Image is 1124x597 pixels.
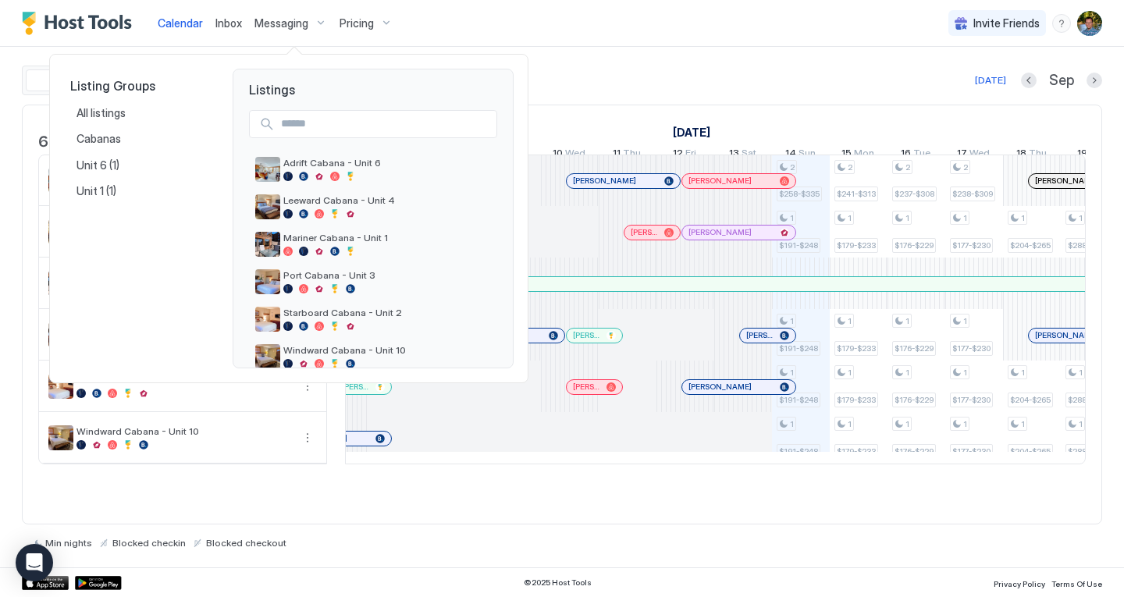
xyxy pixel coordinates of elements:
[255,194,280,219] div: listing image
[233,69,513,98] span: Listings
[255,269,280,294] div: listing image
[106,184,116,198] span: (1)
[275,111,496,137] input: Input Field
[16,544,53,581] div: Open Intercom Messenger
[283,232,491,243] span: Mariner Cabana - Unit 1
[283,344,491,356] span: Windward Cabana - Unit 10
[70,78,208,94] span: Listing Groups
[255,157,280,182] div: listing image
[76,184,106,198] span: Unit 1
[76,106,128,120] span: All listings
[255,344,280,369] div: listing image
[109,158,119,172] span: (1)
[255,307,280,332] div: listing image
[76,132,123,146] span: Cabanas
[76,158,109,172] span: Unit 6
[255,232,280,257] div: listing image
[283,157,491,169] span: Adrift Cabana - Unit 6
[283,269,491,281] span: Port Cabana - Unit 3
[283,307,491,318] span: Starboard Cabana - Unit 2
[283,194,491,206] span: Leeward Cabana - Unit 4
